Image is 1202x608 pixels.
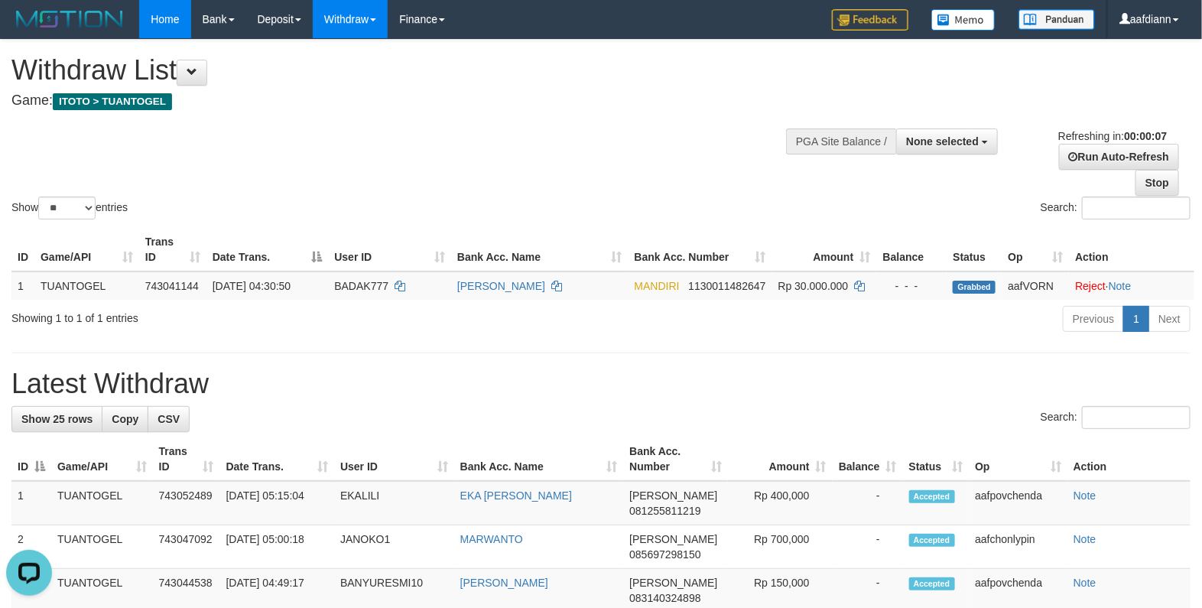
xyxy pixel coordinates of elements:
a: EKA [PERSON_NAME] [460,489,572,502]
a: Note [1074,533,1096,545]
th: Status [947,228,1002,271]
th: Op: activate to sort column ascending [969,437,1067,481]
span: [PERSON_NAME] [629,577,717,589]
a: Previous [1063,306,1124,332]
td: TUANTOGEL [51,481,153,525]
th: Op: activate to sort column ascending [1002,228,1069,271]
td: aafchonlypin [969,525,1067,569]
span: Show 25 rows [21,413,93,425]
img: Feedback.jpg [832,9,908,31]
span: Grabbed [953,281,996,294]
td: 1 [11,481,51,525]
h1: Withdraw List [11,55,786,86]
a: [PERSON_NAME] [460,577,548,589]
td: aafpovchenda [969,481,1067,525]
span: [PERSON_NAME] [629,489,717,502]
input: Search: [1082,406,1191,429]
th: User ID: activate to sort column ascending [334,437,454,481]
td: [DATE] 05:15:04 [220,481,335,525]
span: [PERSON_NAME] [629,533,717,545]
th: Date Trans.: activate to sort column ascending [220,437,335,481]
a: Show 25 rows [11,406,102,432]
span: Accepted [909,577,955,590]
td: 1 [11,271,34,300]
td: Rp 700,000 [728,525,833,569]
th: User ID: activate to sort column ascending [328,228,451,271]
td: JANOKO1 [334,525,454,569]
img: MOTION_logo.png [11,8,128,31]
label: Show entries [11,197,128,219]
div: Showing 1 to 1 of 1 entries [11,304,489,326]
th: Balance [876,228,947,271]
th: Bank Acc. Name: activate to sort column ascending [454,437,624,481]
th: Amount: activate to sort column ascending [772,228,877,271]
th: Bank Acc. Number: activate to sort column ascending [629,228,772,271]
td: · [1069,271,1194,300]
th: Trans ID: activate to sort column ascending [139,228,206,271]
img: panduan.png [1018,9,1095,30]
a: Copy [102,406,148,432]
strong: 00:00:07 [1124,130,1167,142]
span: Copy [112,413,138,425]
span: CSV [158,413,180,425]
select: Showentries [38,197,96,219]
label: Search: [1041,197,1191,219]
td: Rp 400,000 [728,481,833,525]
td: TUANTOGEL [51,525,153,569]
span: Refreshing in: [1058,130,1167,142]
td: [DATE] 05:00:18 [220,525,335,569]
span: ITOTO > TUANTOGEL [53,93,172,110]
th: Game/API: activate to sort column ascending [34,228,139,271]
span: Rp 30.000.000 [778,280,849,292]
a: [PERSON_NAME] [457,280,545,292]
a: Reject [1075,280,1106,292]
a: Note [1109,280,1132,292]
th: Action [1067,437,1191,481]
th: Amount: activate to sort column ascending [728,437,833,481]
span: Copy 081255811219 to clipboard [629,505,700,517]
td: 2 [11,525,51,569]
div: PGA Site Balance / [786,128,896,154]
span: [DATE] 04:30:50 [213,280,291,292]
td: - [833,481,903,525]
span: Accepted [909,490,955,503]
span: Copy 083140324898 to clipboard [629,592,700,604]
th: ID [11,228,34,271]
button: None selected [896,128,998,154]
a: Note [1074,489,1096,502]
td: 743047092 [153,525,220,569]
a: 1 [1123,306,1149,332]
td: aafVORN [1002,271,1069,300]
span: 743041144 [145,280,199,292]
span: Copy 085697298150 to clipboard [629,548,700,561]
h4: Game: [11,93,786,109]
th: Game/API: activate to sort column ascending [51,437,153,481]
th: Balance: activate to sort column ascending [833,437,903,481]
a: Run Auto-Refresh [1059,144,1179,170]
span: BADAK777 [334,280,388,292]
a: Stop [1135,170,1179,196]
h1: Latest Withdraw [11,369,1191,399]
th: Action [1069,228,1194,271]
span: Accepted [909,534,955,547]
a: Next [1148,306,1191,332]
th: ID: activate to sort column descending [11,437,51,481]
th: Trans ID: activate to sort column ascending [153,437,220,481]
label: Search: [1041,406,1191,429]
td: TUANTOGEL [34,271,139,300]
th: Bank Acc. Number: activate to sort column ascending [623,437,728,481]
span: None selected [906,135,979,148]
a: Note [1074,577,1096,589]
th: Bank Acc. Name: activate to sort column ascending [451,228,629,271]
span: Copy 1130011482647 to clipboard [688,280,765,292]
button: Open LiveChat chat widget [6,6,52,52]
img: Button%20Memo.svg [931,9,996,31]
a: CSV [148,406,190,432]
span: MANDIRI [635,280,680,292]
a: MARWANTO [460,533,523,545]
div: - - - [882,278,940,294]
td: - [833,525,903,569]
th: Date Trans.: activate to sort column descending [206,228,329,271]
td: EKALILI [334,481,454,525]
td: 743052489 [153,481,220,525]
